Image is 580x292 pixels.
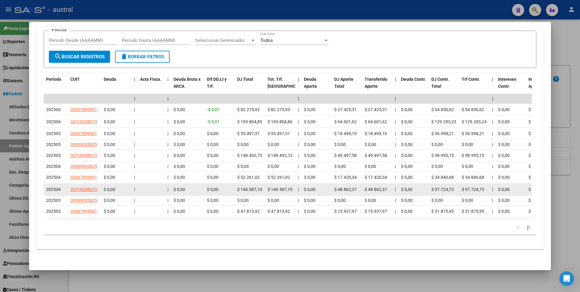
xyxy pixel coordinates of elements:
mat-icon: delete [120,53,128,60]
span: $ 31.875,95 [462,209,484,214]
span: $ 148.492,73 [237,153,262,158]
span: | [492,198,493,203]
datatable-header-cell: DJ Contr. Total [429,73,459,100]
datatable-header-cell: Trf Contr. [459,73,490,100]
span: $ 0,00 [528,164,540,169]
span: $ 0,00 [401,164,413,169]
span: Deuda Aporte [304,77,317,89]
span: $ 0,00 [401,209,413,214]
span: | [298,209,299,214]
span: Deuda Bruta x ARCA [174,77,201,89]
span: $ 146.587,10 [268,187,292,192]
span: 202504 [46,164,61,169]
span: $ 0,00 [174,164,185,169]
span: | [395,107,396,112]
span: $ 0,00 [104,119,115,124]
span: $ 0,00 [174,131,185,136]
span: Intereses Aporte [528,77,547,89]
span: 30718338073 [70,153,97,158]
span: | [298,131,299,136]
span: | [134,175,135,180]
span: 202504 [46,187,61,192]
span: 202506 [46,107,61,112]
span: | [395,119,396,124]
span: $ 0,00 [401,107,413,112]
span: $ 0,00 [401,198,413,203]
span: $ 0,00 [462,164,473,169]
span: $ 0,00 [304,153,315,158]
span: 202504 [46,175,61,180]
span: 202505 [46,131,61,136]
datatable-header-cell: | [490,73,496,100]
span: Transferido Aporte [365,77,387,89]
span: | [492,142,493,147]
datatable-header-cell: Deuda Bruta x ARCA [171,73,204,100]
datatable-header-cell: Intereses Contr. [496,73,526,100]
span: $ 0,00 [304,131,315,136]
span: | [298,96,299,101]
span: $ 0,00 [207,164,218,169]
span: $ 0,00 [174,119,185,124]
span: $ 0,00 [104,107,115,112]
span: $ 0,00 [174,209,185,214]
a: go to previous page [514,224,522,230]
span: Todos [260,38,273,43]
span: | [134,96,135,101]
span: Acta Fisca. [140,77,161,82]
span: | [492,209,493,214]
span: $ 82.275,92 [237,107,260,112]
span: $ 54.850,62 [462,107,484,112]
span: DJ Total [237,77,253,82]
span: $ 98.995,15 [462,153,484,158]
span: | [134,187,135,192]
button: Borrar Filtros [115,51,170,63]
span: | [167,153,168,158]
span: | [167,187,168,192]
span: 202503 [46,198,61,203]
button: Buscar Registros [49,51,110,63]
datatable-header-cell: | [295,73,302,100]
span: $ 0,00 [401,131,413,136]
span: | [492,131,493,136]
span: $ 0,00 [401,187,413,192]
span: $ 49.497,58 [334,153,357,158]
datatable-header-cell: CUIT [68,73,101,100]
span: 202505 [46,153,61,158]
span: Período [46,77,61,82]
span: $ 0,00 [174,175,185,180]
span: 30999005825 [70,164,97,169]
span: $ 0,00 [528,187,540,192]
span: $ 0,00 [174,107,185,112]
datatable-header-cell: Deuda Aporte [302,73,332,100]
span: | [134,119,135,124]
span: | [395,209,396,214]
span: $ 0,00 [401,175,413,180]
datatable-header-cell: Intereses Aporte [526,73,556,100]
span: | [167,131,168,136]
span: | [395,77,396,82]
span: $ 15.937,97 [365,209,387,214]
span: 202506 [46,119,61,124]
span: $ 0,00 [104,142,115,147]
span: $ 0,00 [207,175,218,180]
span: -$ 0,01 [207,107,220,112]
span: $ 64.601,62 [334,119,357,124]
span: $ 0,00 [174,153,185,158]
span: Trf Contr. [462,77,480,82]
span: $ 0,00 [365,198,376,203]
span: $ 0,00 [104,164,115,169]
span: $ 0,00 [462,142,473,147]
span: | [134,107,135,112]
datatable-header-cell: Deuda Contr. [399,73,429,100]
span: $ 0,00 [104,209,115,214]
span: 30999005825 [70,198,97,203]
span: $ 55.497,31 [237,131,260,136]
span: $ 0,00 [104,153,115,158]
span: | [492,164,493,169]
span: $ 49.497,58 [365,153,387,158]
span: | [298,77,299,82]
span: $ 0,00 [104,131,115,136]
datatable-header-cell: Dif DDJJ y Trf. [204,73,235,100]
mat-icon: search [54,53,62,60]
span: $ 52.261,02 [268,175,290,180]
